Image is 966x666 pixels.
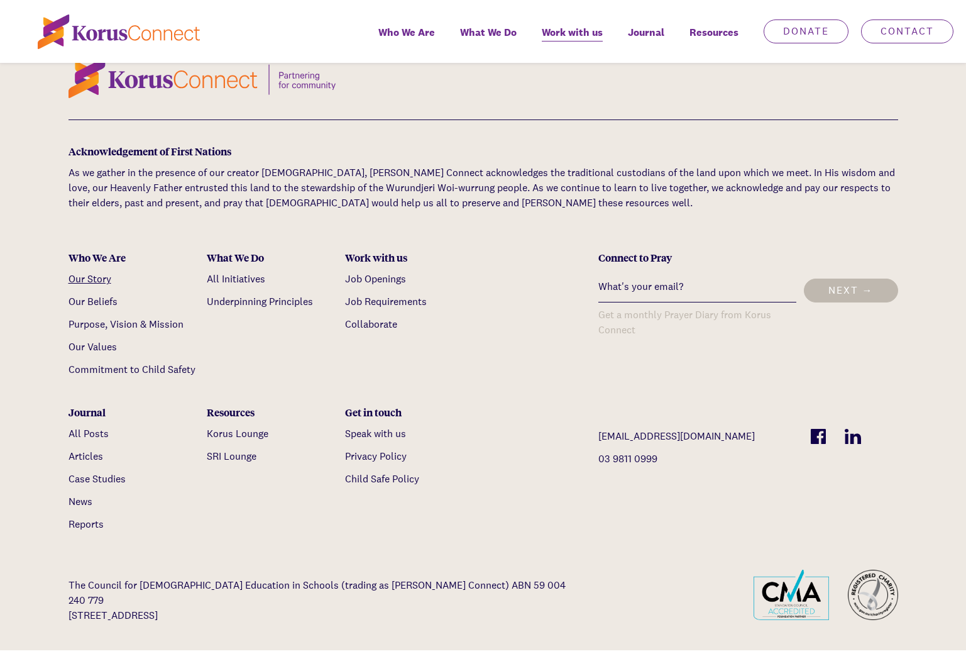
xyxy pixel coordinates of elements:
a: All Posts [69,427,109,440]
a: Journal [615,18,677,63]
p: As we gather in the presence of our creator [DEMOGRAPHIC_DATA], [PERSON_NAME] Connect acknowledge... [69,165,898,211]
a: Korus Lounge [207,427,268,440]
img: korus-connect%2Fc5177985-88d5-491d-9cd7-4a1febad1357_logo.svg [38,14,200,49]
a: Case Studies [69,472,126,486]
a: Work with us [529,18,615,63]
div: What We Do [207,251,336,264]
a: Our Beliefs [69,295,118,308]
img: korus-connect%2F7aa9a0cf-4548-496b-860a-2e4b38e92edf_facebook-solid.svg [811,429,826,444]
button: Next → [804,279,898,302]
span: Work with us [542,23,603,42]
a: What We Do [447,18,529,63]
img: korus-connect%2Fc96f9f60-ed9e-41d2-990d-bd8843dbdb54_linkedin-solid.svg [845,429,861,444]
p: The Council for [DEMOGRAPHIC_DATA] Education in Schools (trading as [PERSON_NAME] Connect) ABN 59... [69,578,580,623]
div: Work with us [345,251,474,264]
div: Resources [677,18,751,63]
div: Who We Are [69,251,197,264]
a: Child Safe Policy [345,472,419,486]
a: News [69,495,92,508]
span: Journal [628,23,664,42]
div: Get a monthly Prayer Diary from Korus Connect [598,308,796,338]
a: Our Story [69,272,111,286]
a: SRI Lounge [207,450,256,463]
a: Purpose, Vision & Mission [69,318,184,331]
div: Connect to Pray [598,251,897,264]
a: Who We Are [366,18,447,63]
a: Underpinning Principles [207,295,313,308]
a: Commitment to Child Safety [69,363,195,376]
a: Job Openings [345,272,406,286]
img: 6dfcce1400a45c636fb344a42557d85359dfd627_acnc-seal.png [848,570,898,620]
span: Who We Are [378,23,435,42]
div: Journal [69,406,197,419]
span: What We Do [460,23,517,42]
a: Speak with us [345,427,406,440]
a: Contact [861,19,953,43]
a: Donate [764,19,848,43]
a: Privacy Policy [345,450,407,463]
img: korus-connect%2F3bb1268c-e78d-4311-9d6e-a58205fa809b_logo-tagline.svg [69,58,336,98]
a: [EMAIL_ADDRESS][DOMAIN_NAME] [598,429,792,444]
div: Get in touch [345,406,474,419]
input: What's your email? [598,272,796,302]
a: Our Values [69,340,117,353]
div: Resources [207,406,336,419]
a: Collaborate [345,318,397,331]
a: Articles [69,450,103,463]
a: Reports [69,518,104,531]
a: 03 9811 0999 [598,452,792,467]
a: All Initiatives [207,272,265,286]
a: Job Requirements [345,295,427,308]
strong: Acknowledgement of First Nations [69,144,231,158]
img: 26cc63e2246cd3be4f7bc39eda04e269aaf63994_cma-seal.png [754,570,829,620]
